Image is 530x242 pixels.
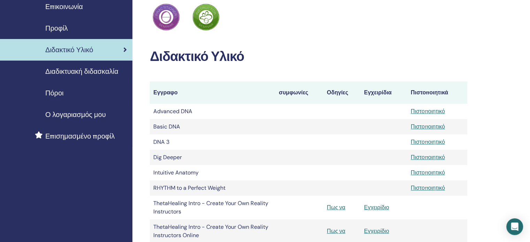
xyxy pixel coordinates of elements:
[411,184,445,192] a: Πιστοποιητικό
[45,23,68,33] span: Προφίλ
[411,154,445,161] a: Πιστοποιητικό
[407,81,467,104] th: Πιστοποιητικά
[327,204,345,211] a: Πως να
[150,165,275,180] td: Intuitive Anatomy
[150,134,275,150] td: DNA 3
[323,81,361,104] th: Οδηγίες
[45,45,93,55] span: Διδακτικό Υλικό
[150,81,275,104] th: Εγγραφο
[45,66,118,77] span: Διαδικτυακή διδασκαλία
[506,218,523,235] div: Open Intercom Messenger
[411,123,445,130] a: Πιστοποιητικό
[361,81,407,104] th: Εγχειρίδια
[150,104,275,119] td: Advanced DNA
[153,3,180,31] img: Practitioner
[150,196,275,219] td: ThetaHealing Intro - Create Your Own Reality Instructors
[45,88,64,98] span: Πόροι
[411,169,445,176] a: Πιστοποιητικό
[150,119,275,134] td: Basic DNA
[364,204,389,211] a: Εγχειρίδιο
[150,150,275,165] td: Dig Deeper
[411,138,445,146] a: Πιστοποιητικό
[45,109,106,120] span: Ο λογαριασμός μου
[411,108,445,115] a: Πιστοποιητικό
[275,81,323,104] th: συμφωνίες
[45,1,83,12] span: Επικοινωνία
[192,3,220,31] img: Practitioner
[150,49,467,65] h2: Διδακτικό Υλικό
[327,227,345,235] a: Πως να
[364,227,389,235] a: Εγχειρίδιο
[45,131,115,141] span: Επισημασμένο προφίλ
[150,180,275,196] td: RHYTHM to a Perfect Weight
